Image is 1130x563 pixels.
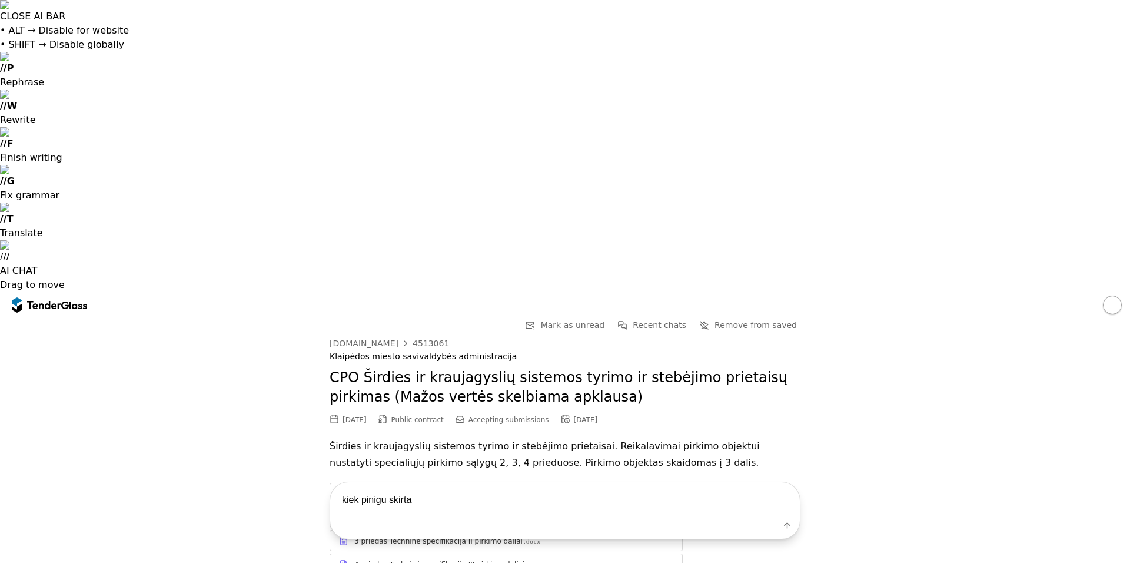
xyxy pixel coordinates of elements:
[330,368,800,408] h2: CPO Širdies ir kraujagyslių sistemos tyrimo ir stebėjimo prietaisų pirkimas (Mažos vertės skelbia...
[468,416,549,424] span: Accepting submissions
[541,320,605,330] span: Mark as unread
[614,318,690,333] button: Recent chats
[413,339,449,347] div: 4513061
[633,320,686,330] span: Recent chats
[714,320,797,330] span: Remove from saved
[391,416,444,424] span: Public contract
[522,318,609,333] button: Mark as unread
[330,339,398,347] div: [DOMAIN_NAME]
[330,339,449,348] a: [DOMAIN_NAME]4513061
[330,352,800,362] div: Klaipėdos miesto savivaldybės administracija
[696,318,800,333] button: Remove from saved
[343,416,367,424] div: [DATE]
[330,438,800,471] p: Širdies ir kraujagyslių sistemos tyrimo ir stebėjimo prietaisai. Reikalavimai pirkimo objektui nu...
[574,416,598,424] div: [DATE]
[330,483,800,518] textarea: kiek pinigu skirt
